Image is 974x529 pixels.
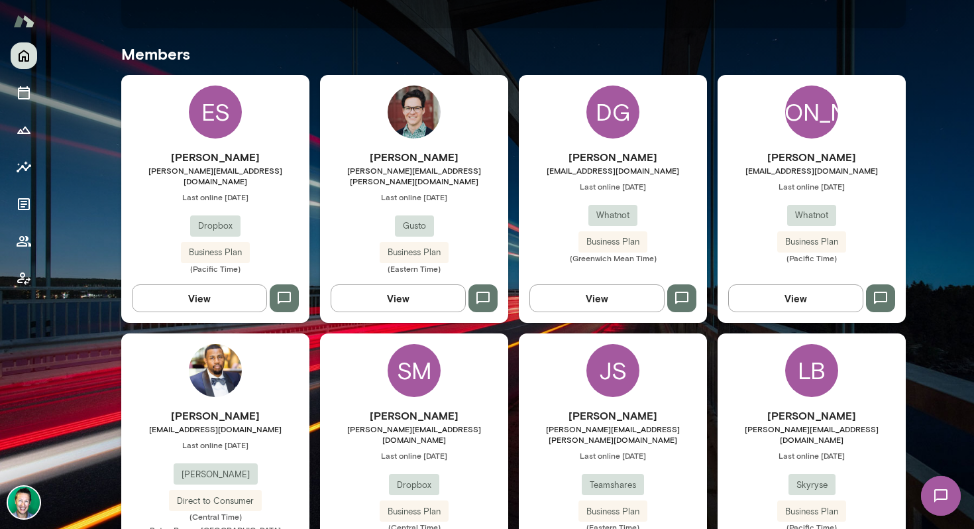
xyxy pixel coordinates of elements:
button: Sessions [11,80,37,106]
h6: [PERSON_NAME] [718,149,906,165]
span: Last online [DATE] [320,192,508,202]
div: JS [586,344,639,397]
span: Gusto [395,219,434,233]
h6: [PERSON_NAME] [718,408,906,424]
span: [PERSON_NAME][EMAIL_ADDRESS][PERSON_NAME][DOMAIN_NAME] [519,424,707,445]
span: Last online [DATE] [121,440,309,450]
span: Business Plan [181,246,250,259]
span: Last online [DATE] [718,181,906,192]
button: View [728,284,863,312]
button: Documents [11,191,37,217]
span: Business Plan [777,505,846,518]
button: Client app [11,265,37,292]
img: Brian Lawrence [8,487,40,518]
button: Insights [11,154,37,180]
span: Business Plan [578,505,647,518]
span: [EMAIL_ADDRESS][DOMAIN_NAME] [718,165,906,176]
span: Last online [DATE] [320,450,508,461]
div: DG [586,86,639,139]
span: Dropbox [190,219,241,233]
h6: [PERSON_NAME] [121,149,309,165]
div: ES [189,86,242,139]
button: View [529,284,665,312]
h6: [PERSON_NAME] [519,408,707,424]
span: Last online [DATE] [121,192,309,202]
h6: [PERSON_NAME] [320,149,508,165]
img: Daniel Flynn [388,86,441,139]
span: [PERSON_NAME][EMAIL_ADDRESS][DOMAIN_NAME] [320,424,508,445]
button: Members [11,228,37,255]
span: [PERSON_NAME][EMAIL_ADDRESS][DOMAIN_NAME] [718,424,906,445]
span: Business Plan [777,235,846,249]
div: SM [388,344,441,397]
span: Whatnot [588,209,637,222]
span: Last online [DATE] [519,450,707,461]
span: (Pacific Time) [718,253,906,263]
span: Business Plan [380,505,449,518]
button: View [132,284,267,312]
span: Whatnot [787,209,836,222]
img: Mento [13,9,34,34]
span: Last online [DATE] [519,181,707,192]
h5: Members [121,43,906,64]
h6: [PERSON_NAME] [121,408,309,424]
h6: [PERSON_NAME] [320,408,508,424]
div: LB [785,344,838,397]
span: Direct to Consumer [169,495,262,508]
span: Skyryse [788,479,836,492]
span: Last online [DATE] [718,450,906,461]
button: Home [11,42,37,69]
span: [PERSON_NAME][EMAIL_ADDRESS][PERSON_NAME][DOMAIN_NAME] [320,165,508,186]
span: (Pacific Time) [121,263,309,274]
span: (Central Time) [121,511,309,522]
button: Growth Plan [11,117,37,143]
h6: [PERSON_NAME] [519,149,707,165]
span: (Greenwich Mean Time) [519,253,707,263]
span: (Eastern Time) [320,263,508,274]
span: Business Plan [578,235,647,249]
button: View [331,284,466,312]
span: [EMAIL_ADDRESS][DOMAIN_NAME] [121,424,309,434]
img: Anthony Buchanan [189,344,242,397]
span: Teamshares [582,479,644,492]
span: Business Plan [380,246,449,259]
span: [PERSON_NAME][EMAIL_ADDRESS][DOMAIN_NAME] [121,165,309,186]
span: [PERSON_NAME] [174,468,258,481]
div: [PERSON_NAME] [785,86,838,139]
span: Dropbox [389,479,439,492]
span: [EMAIL_ADDRESS][DOMAIN_NAME] [519,165,707,176]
